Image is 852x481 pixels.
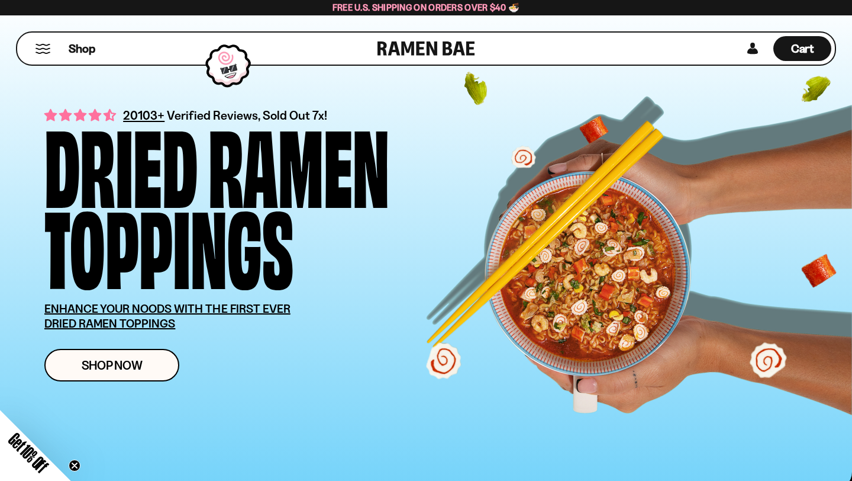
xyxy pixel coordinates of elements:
div: Dried [44,121,198,203]
div: Ramen [208,121,389,203]
button: Mobile Menu Trigger [35,44,51,54]
a: Cart [773,33,831,65]
button: Close teaser [69,460,80,472]
span: Shop Now [82,359,143,371]
span: Shop [69,41,95,57]
span: Get 10% Off [5,429,51,476]
span: Free U.S. Shipping on Orders over $40 🍜 [333,2,520,13]
span: Cart [791,41,814,56]
u: ENHANCE YOUR NOODS WITH THE FIRST EVER DRIED RAMEN TOPPINGS [44,302,291,331]
a: Shop Now [44,349,179,381]
a: Shop [69,36,95,61]
div: Toppings [44,203,293,284]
